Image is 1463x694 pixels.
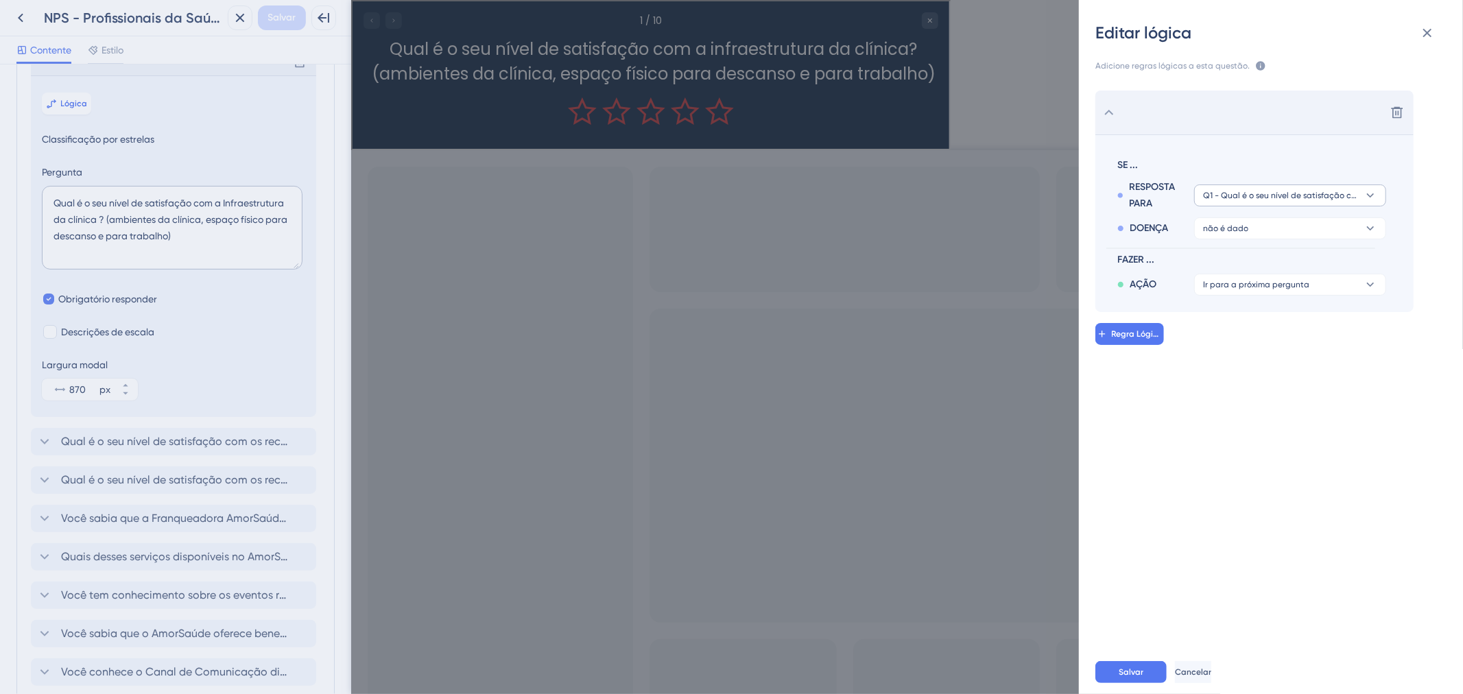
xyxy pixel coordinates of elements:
[316,96,350,128] div: Classifique 4 estrelas
[1117,159,1138,171] font: SE ...
[1095,323,1164,345] button: Regra Lógica
[1175,661,1211,683] button: Cancelar
[1129,181,1175,209] font: RESPOSTA PARA
[1130,278,1156,290] font: AÇÃO
[287,11,309,27] span: Questão 1 / 10
[350,96,384,128] div: Classifique 5 estrelas
[1117,254,1154,265] font: FAZER ...
[1112,329,1164,339] font: Regra Lógica
[1095,61,1250,71] font: Adicione regras lógicas a esta questão.
[1203,224,1248,233] font: não é dado
[1119,667,1143,677] font: Salvar
[281,96,316,128] div: Classifique 3 estrelas
[19,36,583,84] font: Qual é o seu nível de satisfação com a infraestrutura da clínica? (ambientes da clínica, espaço f...
[1194,184,1386,206] button: Q1 - Qual é o seu nível de satisfação com a Infraestrutura da clínica? (ambientes da clínica, esp...
[569,11,586,27] div: Fechar pesquisa
[213,96,384,128] div: classificação por estrelas
[287,12,309,26] font: 1 / 10
[213,96,247,128] div: Classifique 1 estrela
[1095,661,1167,683] button: Salvar
[1203,280,1309,289] font: Ir para a próxima pergunta
[1194,217,1386,239] button: não é dado
[1194,274,1386,296] button: Ir para a próxima pergunta
[1095,23,1191,43] font: Editar lógica
[1175,667,1211,677] font: Cancelar
[247,96,281,128] div: Classifique 2 estrelas
[1130,222,1168,234] font: DOENÇA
